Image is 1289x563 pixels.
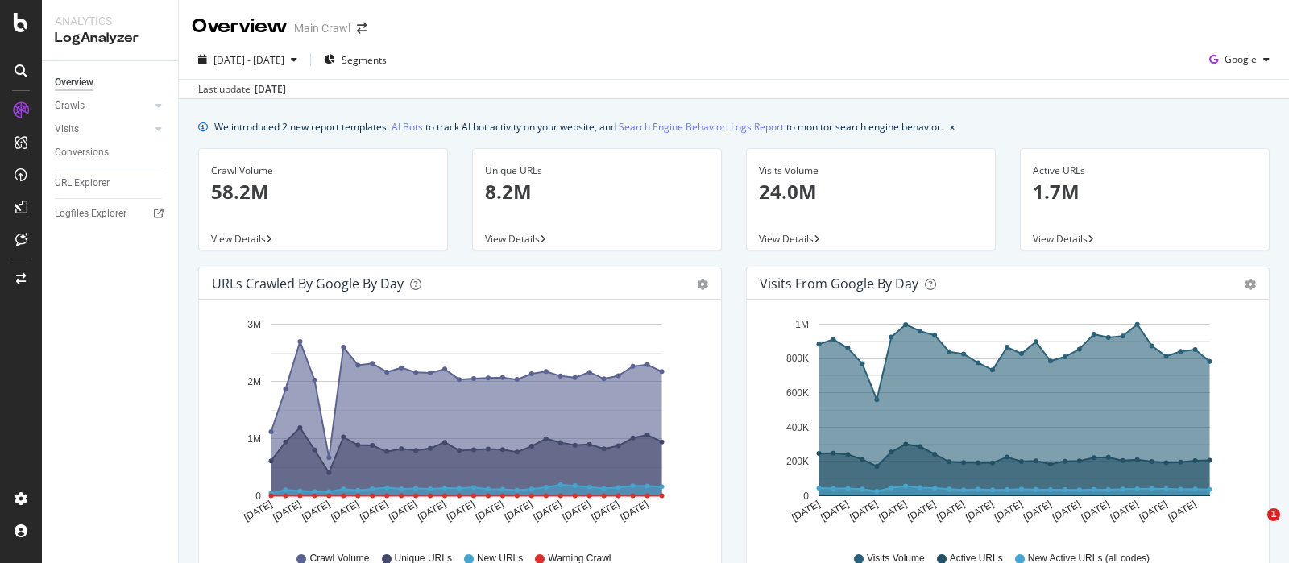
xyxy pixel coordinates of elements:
div: Overview [192,13,288,40]
text: [DATE] [445,499,477,524]
div: gear [697,279,708,290]
div: gear [1245,279,1256,290]
div: We introduced 2 new report templates: to track AI bot activity on your website, and to monitor se... [214,118,943,135]
text: [DATE] [474,499,506,524]
text: [DATE] [1109,499,1141,524]
text: 0 [803,491,809,502]
span: View Details [211,232,266,246]
text: [DATE] [877,499,909,524]
text: [DATE] [271,499,303,524]
span: Segments [342,53,387,67]
button: [DATE] - [DATE] [192,47,304,72]
button: Google [1203,47,1276,72]
text: [DATE] [1166,499,1198,524]
text: [DATE] [618,499,650,524]
div: Visits [55,121,79,138]
div: Crawl Volume [211,164,435,178]
text: 1M [795,319,809,330]
text: 1M [247,433,261,445]
a: Visits [55,121,151,138]
text: [DATE] [561,499,593,524]
span: Google [1225,52,1257,66]
text: [DATE] [1080,499,1112,524]
span: View Details [1033,232,1088,246]
button: close banner [946,115,959,139]
span: View Details [759,232,814,246]
text: [DATE] [532,499,564,524]
text: [DATE] [300,499,332,524]
a: Crawls [55,97,151,114]
div: info banner [198,118,1270,135]
text: 0 [255,491,261,502]
text: [DATE] [1022,499,1054,524]
div: Overview [55,74,93,91]
div: arrow-right-arrow-left [357,23,367,34]
div: Crawls [55,97,85,114]
div: Conversions [55,144,109,161]
text: [DATE] [1137,499,1169,524]
div: Analytics [55,13,165,29]
text: [DATE] [503,499,535,524]
text: [DATE] [387,499,419,524]
a: Overview [55,74,167,91]
svg: A chart. [212,313,701,536]
text: [DATE] [589,499,621,524]
text: 600K [786,387,809,399]
text: 800K [786,354,809,365]
text: 400K [786,422,809,433]
div: Last update [198,82,286,97]
div: Active URLs [1033,164,1257,178]
a: URL Explorer [55,175,167,192]
text: [DATE] [790,499,822,524]
div: URLs Crawled by Google by day [212,275,404,292]
div: URL Explorer [55,175,110,192]
div: LogAnalyzer [55,29,165,48]
div: Visits Volume [759,164,983,178]
div: Unique URLs [485,164,709,178]
p: 1.7M [1033,178,1257,205]
text: [DATE] [848,499,880,524]
span: 1 [1267,508,1280,521]
text: [DATE] [1051,499,1083,524]
a: Logfiles Explorer [55,205,167,222]
text: [DATE] [416,499,448,524]
div: Logfiles Explorer [55,205,126,222]
div: Main Crawl [294,20,350,36]
span: View Details [485,232,540,246]
text: [DATE] [993,499,1025,524]
text: 3M [247,319,261,330]
text: [DATE] [819,499,851,524]
text: [DATE] [242,499,274,524]
p: 8.2M [485,178,709,205]
p: 58.2M [211,178,435,205]
span: [DATE] - [DATE] [213,53,284,67]
text: [DATE] [935,499,967,524]
text: 2M [247,376,261,387]
button: Segments [317,47,393,72]
a: Conversions [55,144,167,161]
a: AI Bots [392,118,423,135]
a: Search Engine Behavior: Logs Report [619,118,784,135]
div: Visits from Google by day [760,275,918,292]
p: 24.0M [759,178,983,205]
text: [DATE] [358,499,390,524]
text: 200K [786,456,809,467]
text: [DATE] [329,499,361,524]
text: [DATE] [964,499,996,524]
div: [DATE] [255,82,286,97]
text: [DATE] [906,499,938,524]
svg: A chart. [760,313,1249,536]
iframe: Intercom live chat [1234,508,1273,547]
